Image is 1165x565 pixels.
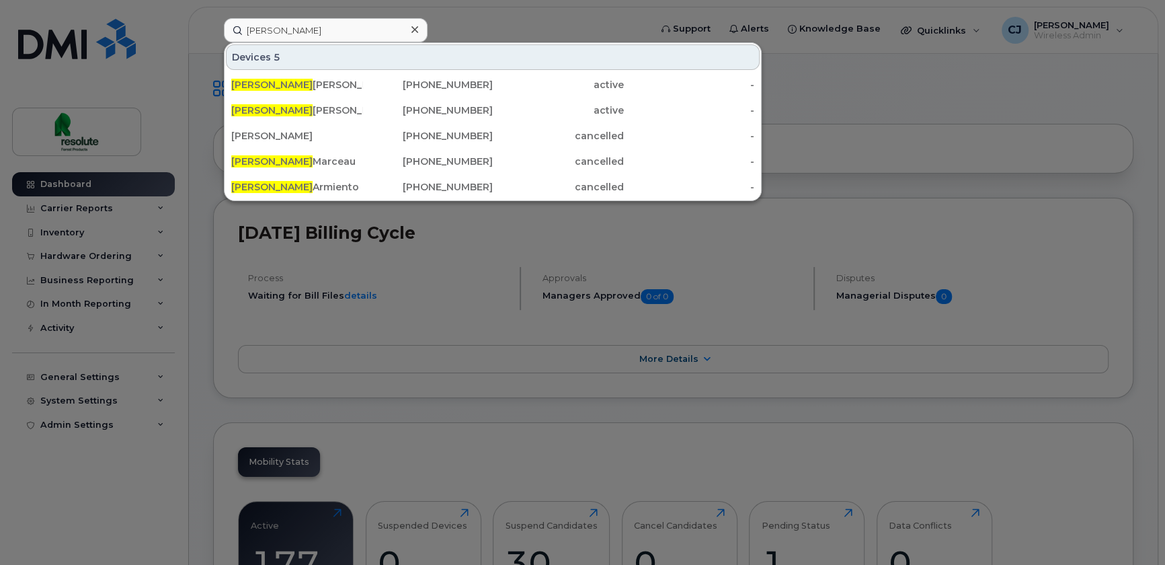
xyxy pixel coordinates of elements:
div: cancelled [493,180,624,194]
div: - [624,180,755,194]
div: cancelled [493,155,624,168]
div: Devices [226,44,760,70]
div: [PHONE_NUMBER] [362,129,493,143]
div: active [493,78,624,91]
div: [PHONE_NUMBER] [362,155,493,168]
a: [PERSON_NAME][PERSON_NAME][PHONE_NUMBER]active- [226,73,760,97]
span: [PERSON_NAME] [231,79,313,91]
div: Marceau [231,155,362,168]
a: [PERSON_NAME]Marceau[PHONE_NUMBER]cancelled- [226,149,760,174]
div: [PERSON_NAME] [231,129,362,143]
div: [PHONE_NUMBER] [362,104,493,117]
a: [PERSON_NAME]Armiento[PHONE_NUMBER]cancelled- [226,175,760,199]
div: - [624,104,755,117]
span: 5 [274,50,280,64]
div: - [624,78,755,91]
div: [PERSON_NAME] [231,78,362,91]
div: [PHONE_NUMBER] [362,78,493,91]
span: [PERSON_NAME] [231,155,313,167]
div: [PHONE_NUMBER] [362,180,493,194]
a: [PERSON_NAME][PHONE_NUMBER]cancelled- [226,124,760,148]
div: - [624,129,755,143]
div: cancelled [493,129,624,143]
a: [PERSON_NAME][PERSON_NAME][PHONE_NUMBER]active- [226,98,760,122]
div: [PERSON_NAME] [231,104,362,117]
div: Armiento [231,180,362,194]
span: [PERSON_NAME] [231,181,313,193]
div: active [493,104,624,117]
div: - [624,155,755,168]
span: [PERSON_NAME] [231,104,313,116]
